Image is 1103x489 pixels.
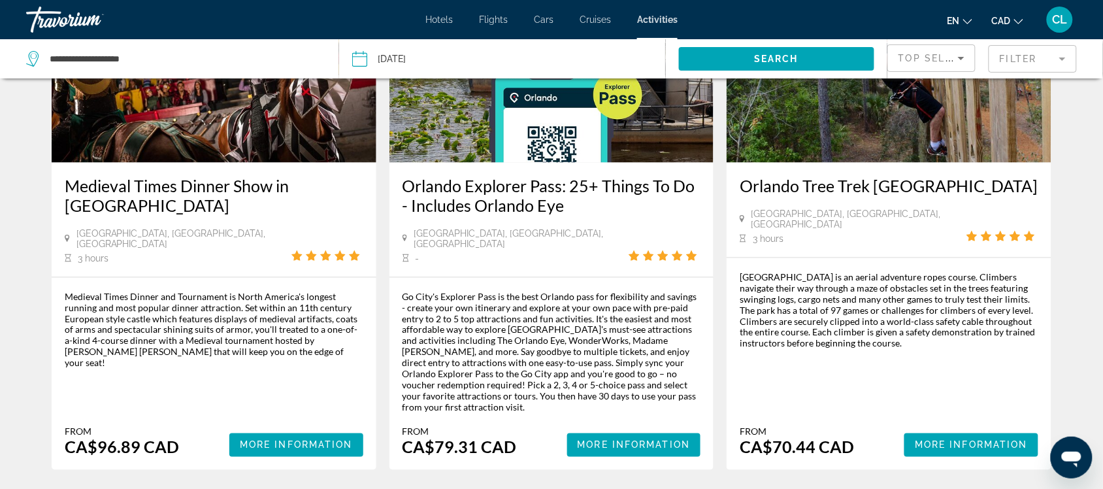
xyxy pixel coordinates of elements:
div: From [403,426,517,437]
iframe: Bouton de lancement de la fenêtre de messagerie [1051,437,1093,479]
button: Search [679,47,875,71]
button: Change currency [992,11,1023,30]
a: Hotels [425,14,453,25]
div: From [740,426,854,437]
button: More Information [904,433,1038,457]
span: [GEOGRAPHIC_DATA], [GEOGRAPHIC_DATA], [GEOGRAPHIC_DATA] [414,228,629,249]
span: 3 hours [78,253,108,263]
span: 3 hours [753,233,783,244]
a: Cruises [580,14,611,25]
span: Search [754,54,798,64]
a: Activities [637,14,678,25]
div: Medieval Times Dinner and Tournament is North America's longest running and most popular dinner a... [65,291,363,369]
a: Medieval Times Dinner Show in [GEOGRAPHIC_DATA] [65,176,363,215]
button: Date: Oct 8, 2025 [352,39,665,78]
a: Orlando Explorer Pass: 25+ Things To Do - Includes Orlando Eye [403,176,701,215]
button: Filter [989,44,1077,73]
a: Travorium [26,3,157,37]
span: More Information [240,440,353,450]
span: CAD [992,16,1011,26]
mat-select: Sort by [898,50,964,66]
span: [GEOGRAPHIC_DATA], [GEOGRAPHIC_DATA], [GEOGRAPHIC_DATA] [76,228,291,249]
button: Change language [947,11,972,30]
div: [GEOGRAPHIC_DATA] is an aerial adventure ropes course. Climbers navigate their way through a maze... [740,271,1038,349]
span: en [947,16,960,26]
div: CA$79.31 CAD [403,437,517,457]
a: Orlando Tree Trek [GEOGRAPHIC_DATA] [740,176,1038,195]
a: Cars [534,14,553,25]
button: User Menu [1043,6,1077,33]
span: More Information [915,440,1028,450]
span: More Information [578,440,691,450]
a: Flights [479,14,508,25]
span: - [416,253,420,263]
button: More Information [229,433,363,457]
div: CA$96.89 CAD [65,437,179,457]
span: Top Sellers [898,53,973,63]
div: From [65,426,179,437]
button: More Information [567,433,701,457]
div: Go City's Explorer Pass is the best Orlando pass for flexibility and savings - create your own it... [403,291,701,413]
span: CL [1053,13,1068,26]
span: [GEOGRAPHIC_DATA], [GEOGRAPHIC_DATA], [GEOGRAPHIC_DATA] [751,209,966,229]
div: CA$70.44 CAD [740,437,854,457]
